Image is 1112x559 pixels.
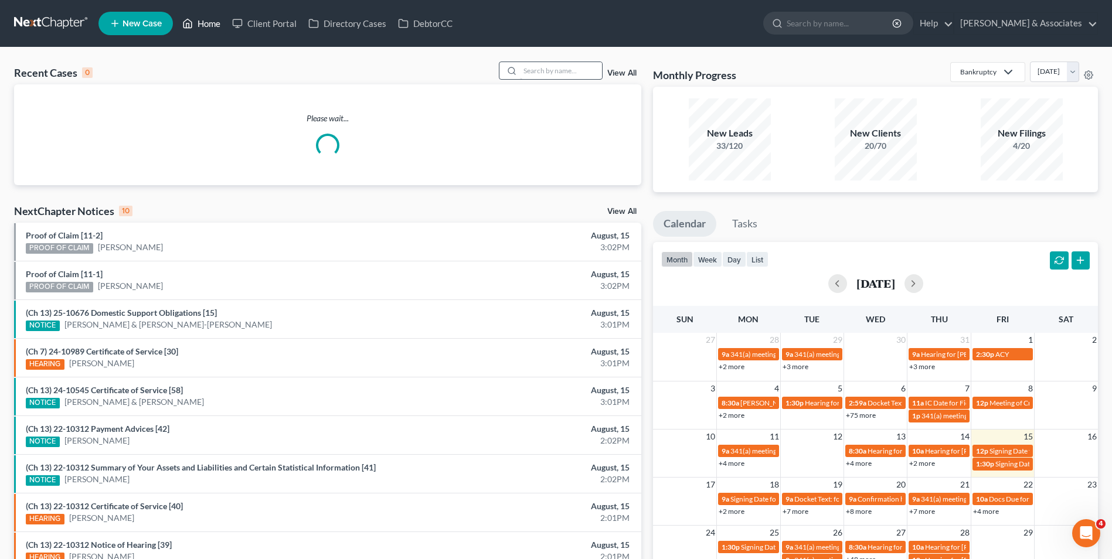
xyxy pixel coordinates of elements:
span: 21 [959,478,971,492]
a: (Ch 13) 22-10312 Notice of Hearing [39] [26,540,172,550]
span: IC Date for Fields, Wanketa [925,398,1008,407]
span: 10a [912,543,924,551]
span: 341(a) meeting for [PERSON_NAME] [794,350,907,359]
span: 1p [912,411,920,420]
a: +2 more [909,459,935,468]
input: Search by name... [520,62,602,79]
a: (Ch 13) 22-10312 Certificate of Service [40] [26,501,183,511]
div: 10 [119,206,132,216]
button: month [661,251,693,267]
div: NOTICE [26,321,60,331]
span: Docket Text: for [PERSON_NAME] & [PERSON_NAME] [868,398,1035,407]
span: 24 [705,526,716,540]
div: Bankruptcy [960,67,997,77]
a: [PERSON_NAME] [69,512,134,524]
div: HEARING [26,359,64,370]
a: View All [607,69,637,77]
span: 9a [785,543,793,551]
span: 9a [912,495,920,503]
span: 9a [722,350,729,359]
a: +8 more [846,507,872,516]
div: August, 15 [436,230,630,241]
span: 12 [832,430,844,444]
div: 3:02PM [436,241,630,253]
a: +4 more [846,459,872,468]
div: Recent Cases [14,66,93,80]
span: 1 [1027,333,1034,347]
span: Wed [866,314,885,324]
span: 2:59a [849,398,866,407]
span: 4 [1096,519,1106,529]
a: [PERSON_NAME] [64,435,130,446]
span: 341(a) meeting for [PERSON_NAME] [921,495,1034,503]
span: Hearing for [PERSON_NAME] & [PERSON_NAME] [868,446,1021,455]
span: 27 [895,526,907,540]
span: 7 [964,381,971,396]
div: August, 15 [436,307,630,319]
span: 27 [705,333,716,347]
span: 1:30p [785,398,804,407]
div: 0 [82,67,93,78]
span: 2 [1091,333,1098,347]
span: 341(a) meeting for [PERSON_NAME] & [PERSON_NAME] [730,350,906,359]
span: 18 [768,478,780,492]
span: 9a [785,495,793,503]
div: August, 15 [436,539,630,551]
div: 2:02PM [436,435,630,446]
span: 14 [959,430,971,444]
span: 17 [705,478,716,492]
a: [PERSON_NAME] & [PERSON_NAME] [64,396,204,408]
span: 26 [832,526,844,540]
button: list [746,251,768,267]
span: 23 [1086,478,1098,492]
a: (Ch 7) 24-10989 Certificate of Service [30] [26,346,178,356]
div: NOTICE [26,437,60,447]
a: [PERSON_NAME] & [PERSON_NAME]-[PERSON_NAME] [64,319,272,330]
a: +2 more [719,411,744,420]
div: New Clients [835,127,917,140]
span: Sun [676,314,693,324]
span: 10a [976,495,988,503]
span: Confirmation hearing for Dually [PERSON_NAME] & [PERSON_NAME] [858,495,1074,503]
a: [PERSON_NAME] [98,241,163,253]
span: 1:30p [976,459,994,468]
div: NOTICE [26,398,60,408]
span: 12p [976,398,988,407]
span: 10a [912,446,924,455]
div: New Leads [689,127,771,140]
div: 3:01PM [436,319,630,330]
button: week [693,251,722,267]
span: 22 [1022,478,1034,492]
span: [PERSON_NAME] - Trial [740,398,814,407]
a: +4 more [719,459,744,468]
span: 28 [959,526,971,540]
div: August, 15 [436,423,630,435]
a: Help [914,13,953,34]
span: 341(a) meeting for [PERSON_NAME] [794,543,907,551]
a: [PERSON_NAME] & Associates [954,13,1097,34]
div: 4/20 [981,140,1063,152]
div: 20/70 [835,140,917,152]
a: +2 more [719,362,744,371]
span: Mon [738,314,759,324]
span: 15 [1022,430,1034,444]
span: 25 [768,526,780,540]
a: +7 more [909,507,935,516]
a: +2 more [719,507,744,516]
a: Client Portal [226,13,302,34]
span: 9a [785,350,793,359]
a: +4 more [973,507,999,516]
span: Hearing for [PERSON_NAME] [868,543,959,551]
span: 11 [768,430,780,444]
div: 3:02PM [436,280,630,292]
span: Tue [804,314,819,324]
a: [PERSON_NAME] [69,357,134,369]
div: New Filings [981,127,1063,140]
span: 13 [895,430,907,444]
span: ACY [995,350,1009,359]
a: +3 more [909,362,935,371]
p: Please wait... [14,113,641,124]
a: [PERSON_NAME] [64,473,130,485]
span: 8:30a [849,446,866,455]
div: HEARING [26,514,64,524]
